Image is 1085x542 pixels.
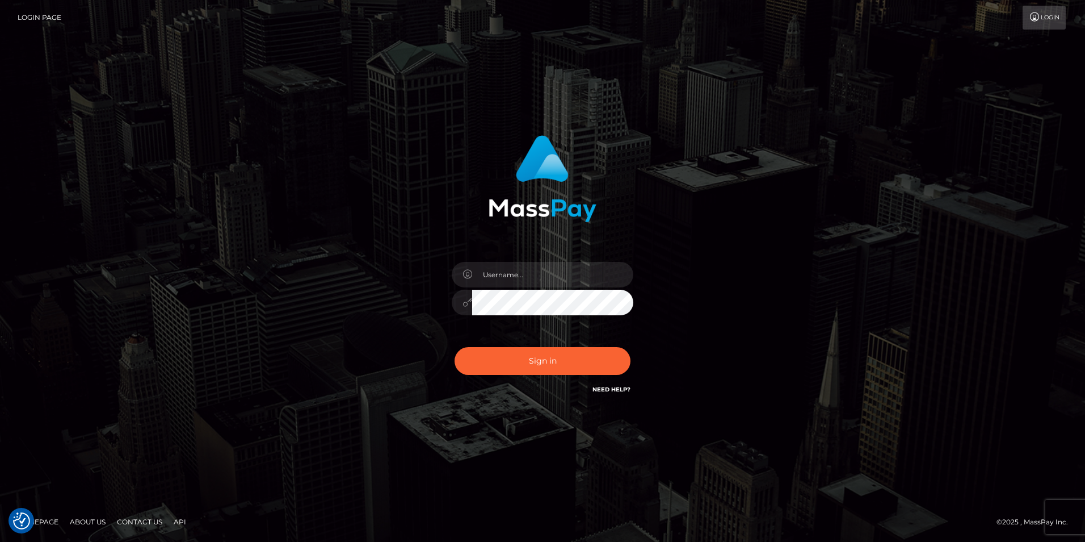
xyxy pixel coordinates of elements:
[455,347,630,375] button: Sign in
[472,262,633,287] input: Username...
[13,512,30,530] button: Consent Preferences
[12,513,63,531] a: Homepage
[18,6,61,30] a: Login Page
[65,513,110,531] a: About Us
[169,513,191,531] a: API
[1023,6,1066,30] a: Login
[112,513,167,531] a: Contact Us
[996,516,1076,528] div: © 2025 , MassPay Inc.
[592,386,630,393] a: Need Help?
[489,135,596,222] img: MassPay Login
[13,512,30,530] img: Revisit consent button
